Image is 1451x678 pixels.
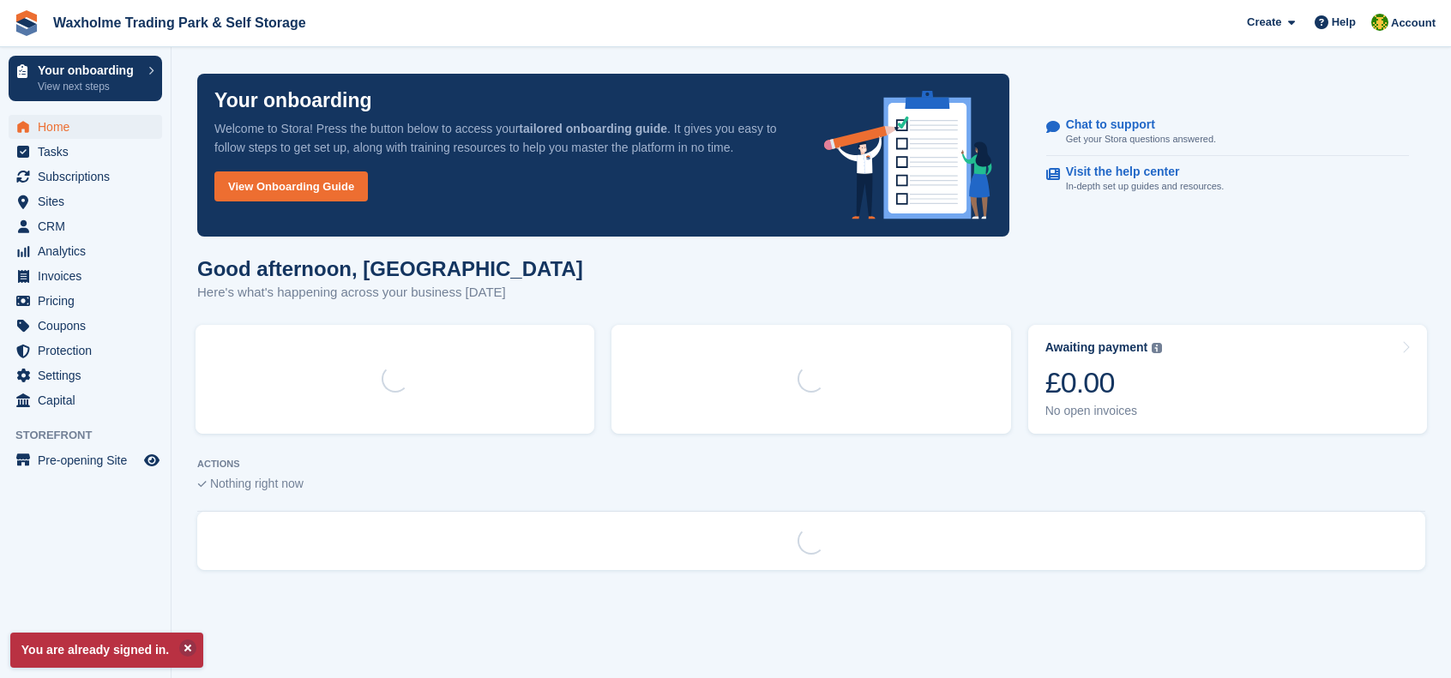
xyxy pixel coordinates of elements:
span: Capital [38,388,141,412]
img: onboarding-info-6c161a55d2c0e0a8cae90662b2fe09162a5109e8cc188191df67fb4f79e88e88.svg [824,91,992,219]
strong: tailored onboarding guide [519,122,667,135]
p: ACTIONS [197,459,1425,470]
span: Nothing right now [210,477,304,490]
span: Help [1332,14,1356,31]
span: Sites [38,189,141,213]
span: Home [38,115,141,139]
a: menu [9,264,162,288]
a: View Onboarding Guide [214,171,368,201]
p: Chat to support [1066,117,1202,132]
a: menu [9,289,162,313]
span: Storefront [15,427,171,444]
a: Your onboarding View next steps [9,56,162,101]
span: Analytics [38,239,141,263]
p: View next steps [38,79,140,94]
a: menu [9,448,162,472]
p: Your onboarding [38,64,140,76]
p: Here's what's happening across your business [DATE] [197,283,583,303]
h1: Good afternoon, [GEOGRAPHIC_DATA] [197,257,583,280]
span: Coupons [38,314,141,338]
p: Welcome to Stora! Press the button below to access your . It gives you easy to follow steps to ge... [214,119,797,157]
span: Protection [38,339,141,363]
a: menu [9,239,162,263]
span: Create [1247,14,1281,31]
span: Settings [38,363,141,387]
div: No open invoices [1045,404,1163,418]
a: menu [9,189,162,213]
span: Pre-opening Site [38,448,141,472]
p: Get your Stora questions answered. [1066,132,1216,147]
a: menu [9,165,162,189]
img: stora-icon-8386f47178a22dfd0bd8f6a31ec36ba5ce8667c1dd55bd0f319d3a0aa187defe.svg [14,10,39,36]
a: Preview store [141,450,162,471]
a: menu [9,140,162,164]
p: Visit the help center [1066,165,1211,179]
span: CRM [38,214,141,238]
a: Waxholme Trading Park & Self Storage [46,9,313,37]
p: Your onboarding [214,91,372,111]
img: Waxholme Self Storage [1371,14,1388,31]
a: menu [9,214,162,238]
a: Visit the help center In-depth set up guides and resources. [1046,156,1409,202]
span: Tasks [38,140,141,164]
img: blank_slate_check_icon-ba018cac091ee9be17c0a81a6c232d5eb81de652e7a59be601be346b1b6ddf79.svg [197,481,207,488]
a: Chat to support Get your Stora questions answered. [1046,109,1409,156]
a: menu [9,339,162,363]
a: Awaiting payment £0.00 No open invoices [1028,325,1427,434]
span: Invoices [38,264,141,288]
span: Pricing [38,289,141,313]
img: icon-info-grey-7440780725fd019a000dd9b08b2336e03edf1995a4989e88bcd33f0948082b44.svg [1152,343,1162,353]
a: menu [9,314,162,338]
div: £0.00 [1045,365,1163,400]
a: menu [9,388,162,412]
span: Subscriptions [38,165,141,189]
span: Account [1391,15,1436,32]
p: You are already signed in. [10,633,203,668]
a: menu [9,363,162,387]
a: menu [9,115,162,139]
div: Awaiting payment [1045,340,1148,355]
p: In-depth set up guides and resources. [1066,179,1225,194]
